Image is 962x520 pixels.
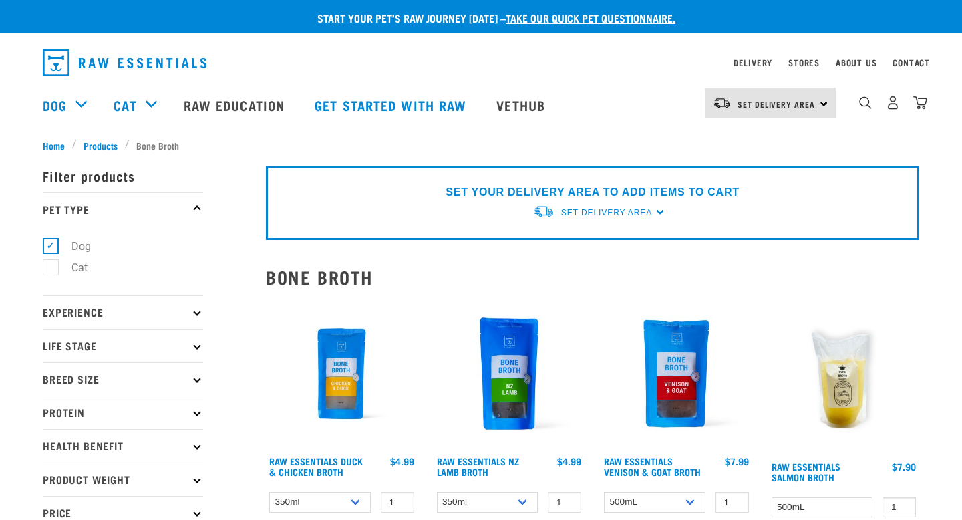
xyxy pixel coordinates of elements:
input: 1 [381,492,414,513]
a: Dog [43,95,67,115]
span: Products [84,138,118,152]
p: SET YOUR DELIVERY AREA TO ADD ITEMS TO CART [446,184,739,201]
p: Breed Size [43,362,203,396]
a: Home [43,138,72,152]
a: Raw Essentials NZ Lamb Broth [437,459,519,474]
a: Get started with Raw [301,78,483,132]
img: user.png [886,96,900,110]
input: 1 [715,492,749,513]
a: Raw Essentials Salmon Broth [772,464,840,479]
p: Product Weight [43,463,203,496]
a: Delivery [734,60,772,65]
a: Cat [114,95,136,115]
p: Protein [43,396,203,429]
a: take our quick pet questionnaire. [506,15,675,21]
img: home-icon@2x.png [913,96,927,110]
p: Pet Type [43,192,203,226]
img: home-icon-1@2x.png [859,96,872,109]
a: Raw Essentials Duck & Chicken Broth [269,459,363,474]
p: Health Benefit [43,429,203,463]
input: 1 [548,492,581,513]
div: $4.99 [557,456,581,467]
h2: Bone Broth [266,267,919,287]
p: Filter products [43,159,203,192]
img: van-moving.png [713,97,731,109]
a: Contact [893,60,930,65]
span: Home [43,138,65,152]
img: Raw Essentials New Zealand Lamb Bone Broth For Cats & Dogs [434,298,585,450]
p: Life Stage [43,329,203,362]
div: $7.90 [892,461,916,472]
div: $7.99 [725,456,749,467]
label: Dog [50,238,96,255]
div: $4.99 [390,456,414,467]
a: Raw Essentials Venison & Goat Broth [604,459,701,474]
p: Experience [43,295,203,329]
img: RE Product Shoot 2023 Nov8793 1 [266,298,418,450]
span: Set Delivery Area [561,208,652,217]
a: Vethub [483,78,562,132]
img: Raw Essentials Venison Goat Novel Protein Hypoallergenic Bone Broth Cats & Dogs [601,298,752,450]
a: Stores [788,60,820,65]
img: Salmon Broth [768,298,920,454]
span: Set Delivery Area [738,102,815,106]
nav: dropdown navigation [32,44,930,82]
a: About Us [836,60,876,65]
img: Raw Essentials Logo [43,49,206,76]
nav: breadcrumbs [43,138,919,152]
a: Products [77,138,125,152]
img: van-moving.png [533,205,554,219]
a: Raw Education [170,78,301,132]
label: Cat [50,259,93,276]
input: 1 [883,497,916,518]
